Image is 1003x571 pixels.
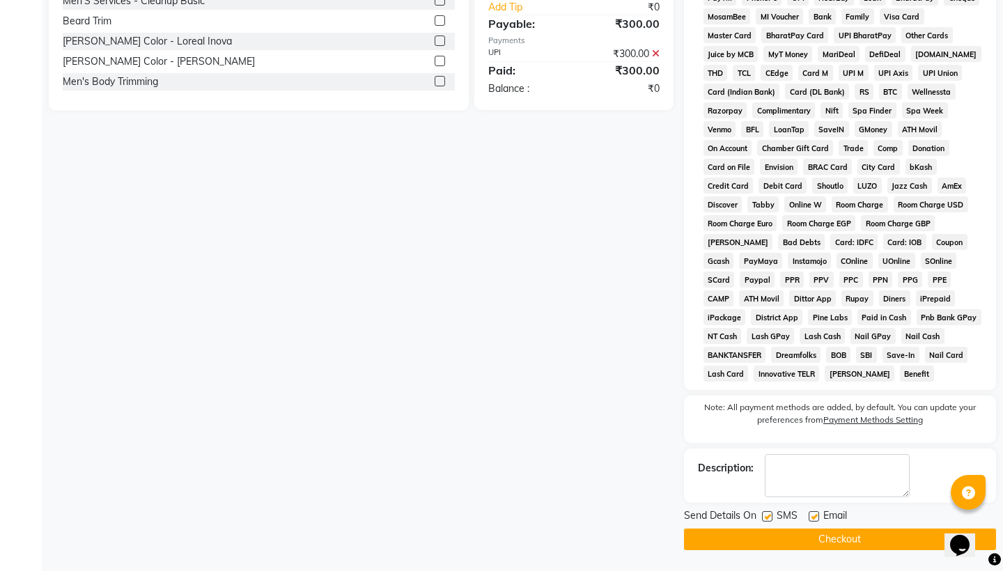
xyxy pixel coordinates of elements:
span: Trade [839,140,868,156]
span: Room Charge Euro [703,215,777,231]
span: Dreamfolks [771,347,821,363]
span: Chamber Gift Card [757,140,833,156]
span: Credit Card [703,178,754,194]
span: MariDeal [818,46,860,62]
span: PPR [780,272,804,288]
div: Description: [698,461,754,476]
span: Nift [821,102,843,118]
span: PPC [839,272,863,288]
div: ₹300.00 [574,62,670,79]
span: Donation [908,140,949,156]
span: THD [703,65,728,81]
span: Save-In [883,347,919,363]
span: [PERSON_NAME] [825,366,894,382]
span: Benefit [900,366,934,382]
button: Checkout [684,529,996,550]
span: Room Charge [832,196,888,212]
span: UOnline [878,253,915,269]
span: Other Cards [901,27,953,43]
span: Visa Card [880,8,924,24]
span: SBI [856,347,877,363]
span: PPN [869,272,893,288]
span: Envision [760,159,798,175]
div: ₹300.00 [574,15,670,32]
span: RS [855,84,873,100]
span: Gcash [703,253,734,269]
span: Paid in Cash [857,309,911,325]
span: Diners [879,290,910,306]
span: Email [823,508,847,526]
span: BFL [741,121,763,137]
span: DefiDeal [865,46,905,62]
span: Tabby [747,196,779,212]
span: Coupon [932,234,967,250]
span: PayMaya [739,253,782,269]
span: Debit Card [759,178,807,194]
span: BOB [826,347,850,363]
span: Nail Cash [901,328,944,344]
span: CAMP [703,290,734,306]
span: MyT Money [763,46,812,62]
span: Card: IOB [883,234,926,250]
span: Pine Labs [808,309,852,325]
iframe: chat widget [944,515,989,557]
span: Send Details On [684,508,756,526]
span: [PERSON_NAME] [703,234,773,250]
span: Lash Cash [800,328,845,344]
span: Spa Finder [848,102,896,118]
span: Family [841,8,874,24]
span: Spa Week [902,102,948,118]
span: COnline [837,253,873,269]
span: Rupay [841,290,873,306]
span: AmEx [938,178,967,194]
span: ATH Movil [898,121,942,137]
span: On Account [703,140,752,156]
span: Lash GPay [747,328,794,344]
span: Bank [809,8,836,24]
span: BharatPay Card [761,27,828,43]
span: BANKTANSFER [703,347,766,363]
span: Online W [784,196,826,212]
div: Balance : [478,81,574,96]
span: UPI Axis [874,65,913,81]
span: Master Card [703,27,756,43]
span: PPG [898,272,922,288]
span: Nail GPay [850,328,896,344]
span: Razorpay [703,102,747,118]
span: SCard [703,272,735,288]
label: Note: All payment methods are added, by default. You can update your preferences from [698,401,982,432]
span: UPI Union [918,65,962,81]
span: UPI M [839,65,869,81]
span: Lash Card [703,366,749,382]
span: Paypal [740,272,775,288]
span: LoanTap [769,121,809,137]
span: PPV [809,272,834,288]
span: Room Charge GBP [861,215,935,231]
div: [PERSON_NAME] Color - Loreal Inova [63,34,232,49]
span: Innovative TELR [754,366,819,382]
span: Pnb Bank GPay [917,309,981,325]
span: Room Charge EGP [782,215,855,231]
span: [DOMAIN_NAME] [911,46,981,62]
span: Dittor App [789,290,836,306]
span: Card (DL Bank) [785,84,849,100]
span: Room Charge USD [894,196,968,212]
span: LUZO [853,178,882,194]
div: UPI [478,47,574,61]
div: ₹300.00 [574,47,670,61]
span: bKash [905,159,937,175]
span: NT Cash [703,328,742,344]
span: Wellnessta [908,84,956,100]
span: Juice by MCB [703,46,759,62]
span: Complimentary [752,102,815,118]
span: Instamojo [788,253,831,269]
span: CEdge [761,65,793,81]
span: Card M [798,65,833,81]
span: Card: IDFC [830,234,878,250]
span: ATH Movil [739,290,784,306]
span: GMoney [855,121,892,137]
span: Jazz Cash [887,178,932,194]
div: Payable: [478,15,574,32]
span: City Card [857,159,900,175]
span: MosamBee [703,8,751,24]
